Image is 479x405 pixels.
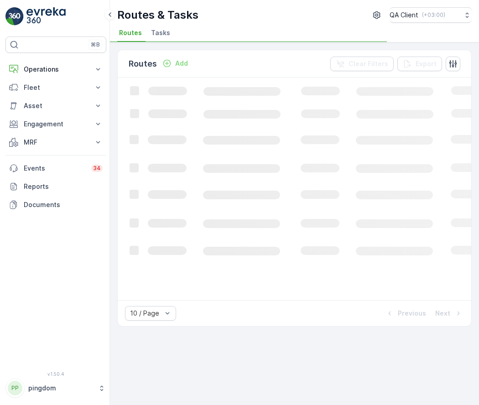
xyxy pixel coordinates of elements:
p: 34 [93,165,101,172]
p: Asset [24,101,88,110]
p: Routes [129,57,157,70]
span: Routes [119,28,142,37]
img: logo_light-DOdMpM7g.png [26,7,66,26]
p: Fleet [24,83,88,92]
a: Reports [5,177,106,196]
button: Engagement [5,115,106,133]
button: Add [159,58,192,69]
p: Add [175,59,188,68]
p: Next [435,309,450,318]
a: Events34 [5,159,106,177]
button: QA Client(+03:00) [390,7,472,23]
p: ( +03:00 ) [422,11,445,19]
span: v 1.50.4 [5,371,106,377]
p: pingdom [28,384,94,393]
p: Documents [24,200,103,209]
button: Operations [5,60,106,78]
img: logo [5,7,24,26]
div: PP [8,381,22,395]
p: Previous [398,309,426,318]
p: MRF [24,138,88,147]
button: Clear Filters [330,57,394,71]
button: Export [397,57,442,71]
p: Events [24,164,86,173]
p: Engagement [24,119,88,129]
button: Next [434,308,464,319]
a: Documents [5,196,106,214]
button: Asset [5,97,106,115]
p: Reports [24,182,103,191]
button: Fleet [5,78,106,97]
button: MRF [5,133,106,151]
button: Previous [384,308,427,319]
p: Clear Filters [349,59,388,68]
p: Export [416,59,437,68]
p: Routes & Tasks [117,8,198,22]
button: PPpingdom [5,379,106,398]
span: Tasks [151,28,170,37]
p: ⌘B [91,41,100,48]
p: QA Client [390,10,418,20]
p: Operations [24,65,88,74]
